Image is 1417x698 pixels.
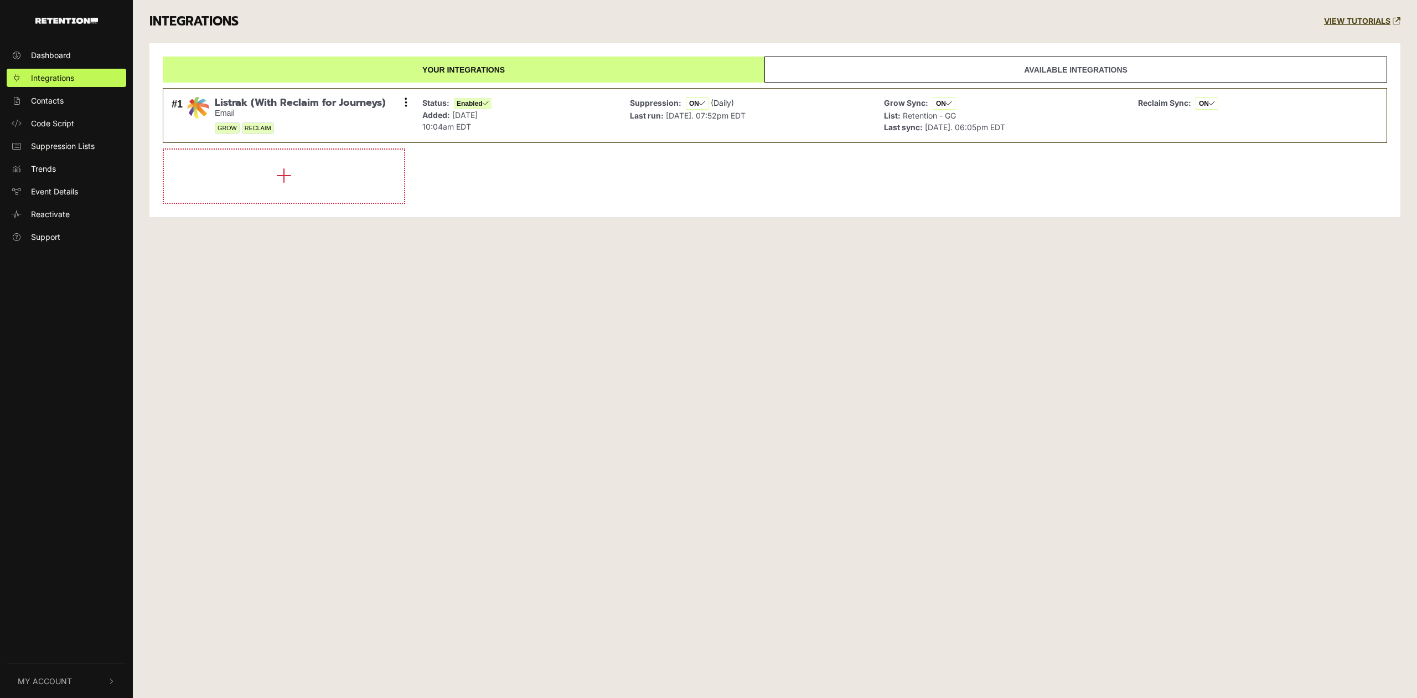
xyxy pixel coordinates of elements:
[630,111,664,120] strong: Last run:
[31,140,95,152] span: Suppression Lists
[1138,98,1191,107] strong: Reclaim Sync:
[7,91,126,110] a: Contacts
[31,95,64,106] span: Contacts
[163,57,764,83] a: Your integrations
[31,72,74,84] span: Integrations
[1196,97,1218,110] span: ON
[172,97,183,135] div: #1
[711,98,734,107] span: (Daily)
[925,122,1005,132] span: [DATE]. 06:05pm EDT
[666,111,746,120] span: [DATE]. 07:52pm EDT
[454,98,492,109] span: Enabled
[686,97,708,110] span: ON
[1324,17,1400,26] a: VIEW TUTORIALS
[422,110,478,131] span: [DATE] 10:04am EDT
[242,122,274,134] span: RECLAIM
[884,98,928,107] strong: Grow Sync:
[31,163,56,174] span: Trends
[31,231,60,243] span: Support
[149,14,239,29] h3: INTEGRATIONS
[7,69,126,87] a: Integrations
[7,114,126,132] a: Code Script
[422,110,450,120] strong: Added:
[7,182,126,201] a: Event Details
[903,111,956,120] span: Retention - GG
[7,228,126,246] a: Support
[7,664,126,698] button: My Account
[215,109,386,118] small: Email
[215,97,386,109] span: Listrak (With Reclaim for Journeys)
[764,57,1387,83] a: Available integrations
[7,46,126,64] a: Dashboard
[933,97,955,110] span: ON
[7,205,126,223] a: Reactivate
[884,111,901,120] strong: List:
[422,98,449,107] strong: Status:
[35,18,98,24] img: Retention.com
[187,97,209,119] img: Listrak (With Reclaim for Journeys)
[7,137,126,155] a: Suppression Lists
[31,117,74,129] span: Code Script
[18,675,72,687] span: My Account
[630,98,681,107] strong: Suppression:
[7,160,126,178] a: Trends
[31,186,78,197] span: Event Details
[215,122,240,134] span: GROW
[31,208,70,220] span: Reactivate
[884,122,923,132] strong: Last sync:
[31,49,71,61] span: Dashboard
